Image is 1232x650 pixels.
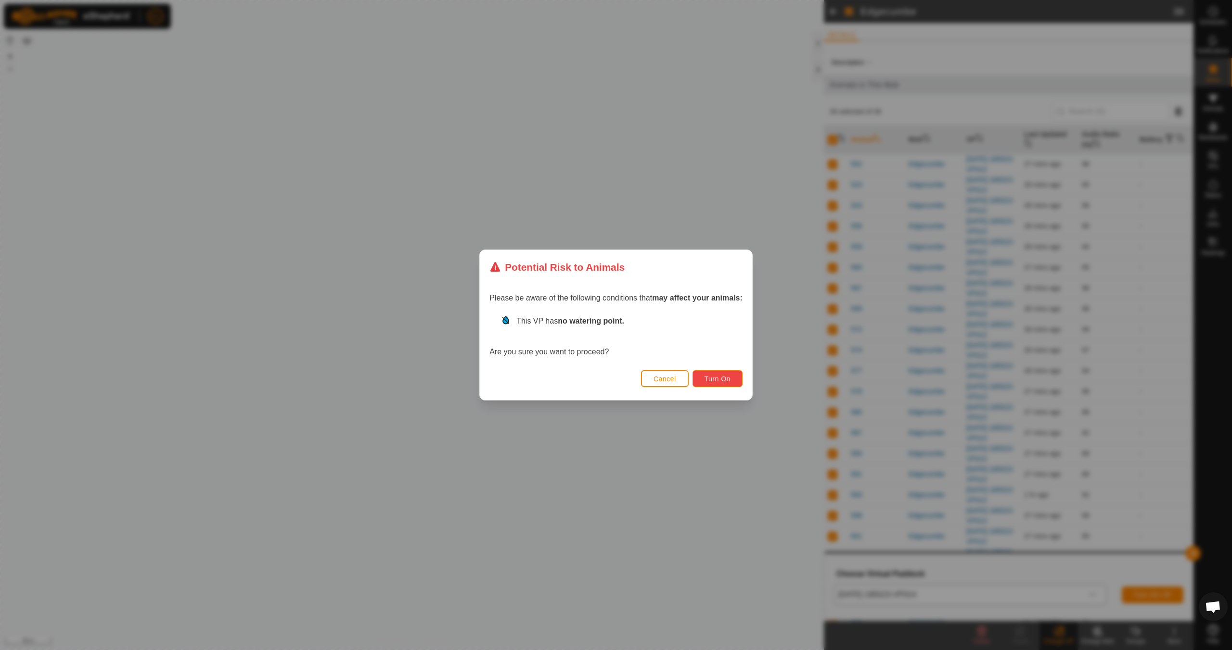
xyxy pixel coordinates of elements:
[654,375,676,383] span: Cancel
[693,370,743,387] button: Turn On
[558,317,624,325] strong: no watering point.
[516,317,624,325] span: This VP has
[1199,592,1228,621] div: Open chat
[705,375,731,383] span: Turn On
[652,294,743,302] strong: may affect your animals:
[489,260,625,275] div: Potential Risk to Animals
[641,370,689,387] button: Cancel
[489,294,743,302] span: Please be aware of the following conditions that
[489,315,743,358] div: Are you sure you want to proceed?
